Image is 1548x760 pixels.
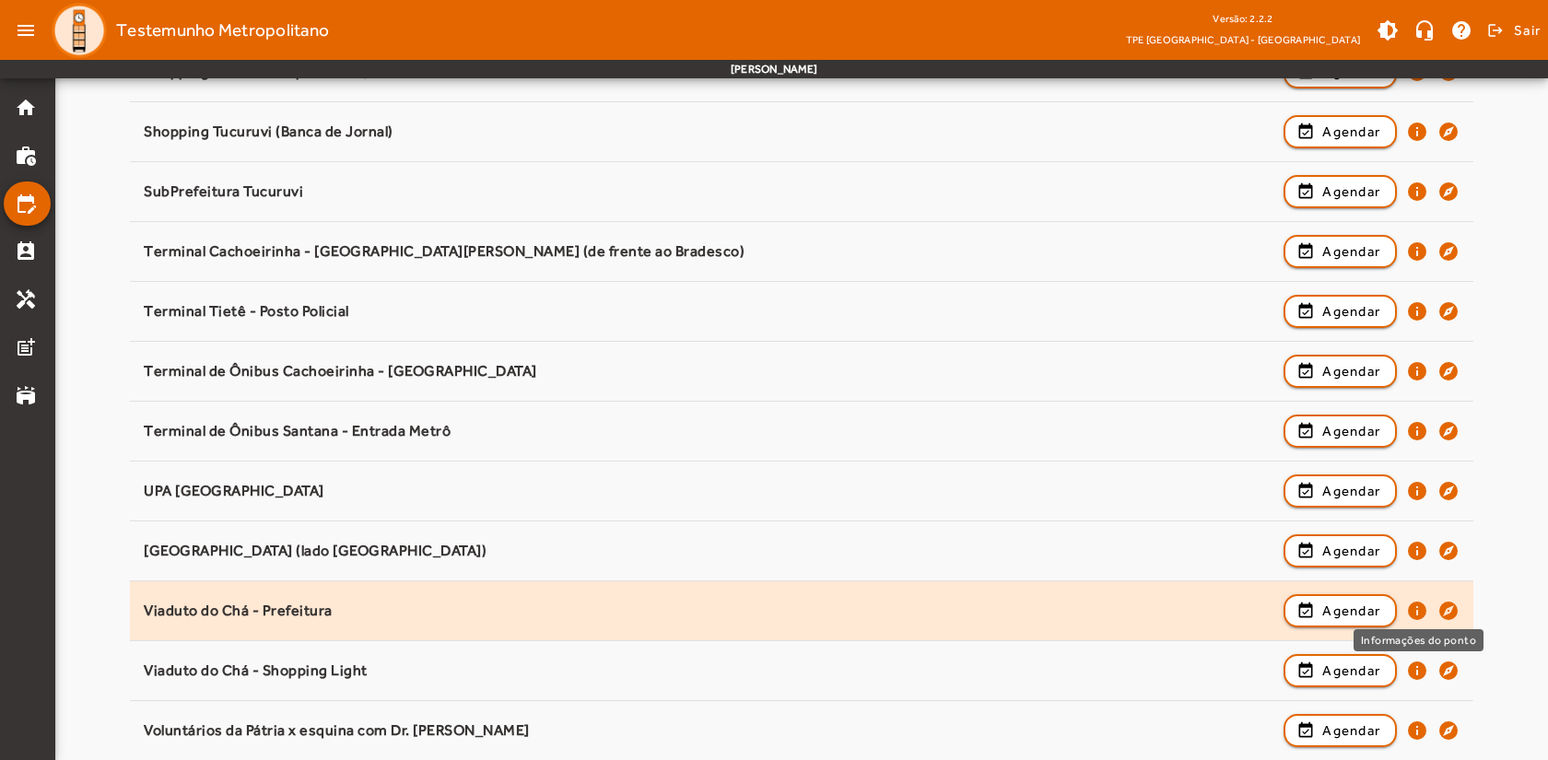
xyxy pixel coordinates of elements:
mat-icon: info [1406,719,1428,742]
mat-icon: explore [1437,240,1460,263]
div: SubPrefeitura Tucuruvi [144,182,1274,202]
mat-icon: info [1406,600,1428,622]
div: Terminal Tietê - Posto Policial [144,302,1274,322]
button: Agendar [1284,115,1397,148]
span: Agendar [1322,240,1380,263]
a: Testemunho Metropolitano [44,3,329,58]
button: Agendar [1284,175,1397,208]
div: Versão: 2.2.2 [1126,7,1360,30]
mat-icon: info [1406,121,1428,143]
span: TPE [GEOGRAPHIC_DATA] - [GEOGRAPHIC_DATA] [1126,30,1360,49]
button: Sair [1484,17,1541,44]
mat-icon: stadium [15,384,37,406]
div: Shopping Tucuruvi (Banca de Jornal) [144,123,1274,142]
button: Agendar [1284,534,1397,567]
mat-icon: info [1406,360,1428,382]
div: Viaduto do Chá - Prefeitura [144,602,1274,621]
mat-icon: info [1406,181,1428,203]
span: Agendar [1322,420,1380,442]
mat-icon: info [1406,660,1428,682]
span: Agendar [1322,600,1380,622]
div: Informações do ponto [1354,629,1483,651]
mat-icon: info [1406,240,1428,263]
span: Testemunho Metropolitano [116,16,329,45]
div: Terminal Cachoeirinha - [GEOGRAPHIC_DATA][PERSON_NAME] (de frente ao Bradesco) [144,242,1274,262]
div: Voluntários da Pátria x esquina com Dr. [PERSON_NAME] [144,721,1274,741]
span: Agendar [1322,360,1380,382]
mat-icon: explore [1437,600,1460,622]
mat-icon: explore [1437,719,1460,742]
button: Agendar [1284,355,1397,388]
span: Agendar [1322,121,1380,143]
mat-icon: info [1406,540,1428,562]
mat-icon: explore [1437,181,1460,203]
button: Agendar [1284,714,1397,747]
span: Sair [1514,16,1541,45]
mat-icon: explore [1437,660,1460,682]
span: Agendar [1322,540,1380,562]
mat-icon: explore [1437,420,1460,442]
span: Agendar [1322,181,1380,203]
mat-icon: info [1406,300,1428,322]
mat-icon: explore [1437,480,1460,502]
div: UPA [GEOGRAPHIC_DATA] [144,482,1274,501]
mat-icon: work_history [15,145,37,167]
mat-icon: home [15,97,37,119]
mat-icon: explore [1437,121,1460,143]
mat-icon: explore [1437,300,1460,322]
div: Terminal de Ônibus Santana - Entrada Metrô [144,422,1274,441]
div: Terminal de Ônibus Cachoeirinha - [GEOGRAPHIC_DATA] [144,362,1274,381]
span: Agendar [1322,480,1380,502]
button: Agendar [1284,295,1397,328]
span: Agendar [1322,719,1380,742]
span: Agendar [1322,300,1380,322]
mat-icon: explore [1437,540,1460,562]
button: Agendar [1284,235,1397,268]
mat-icon: menu [7,12,44,49]
button: Agendar [1284,415,1397,448]
img: Logo TPE [52,3,107,58]
button: Agendar [1284,474,1397,508]
mat-icon: explore [1437,360,1460,382]
span: Agendar [1322,660,1380,682]
button: Agendar [1284,594,1397,627]
div: Viaduto do Chá - Shopping Light [144,661,1274,681]
div: [GEOGRAPHIC_DATA] (lado [GEOGRAPHIC_DATA]) [144,542,1274,561]
mat-icon: info [1406,420,1428,442]
button: Agendar [1284,654,1397,687]
mat-icon: handyman [15,288,37,310]
mat-icon: info [1406,480,1428,502]
mat-icon: post_add [15,336,37,358]
mat-icon: edit_calendar [15,193,37,215]
mat-icon: perm_contact_calendar [15,240,37,263]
